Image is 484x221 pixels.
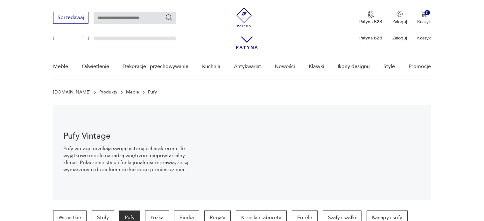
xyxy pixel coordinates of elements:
[359,35,382,41] p: Patyna B2B
[82,54,109,79] a: Oświetlenie
[359,11,382,25] a: Ikona medaluPatyna B2B
[275,54,295,79] a: Nowości
[53,12,88,24] button: Sprzedawaj
[383,54,395,79] a: Style
[417,11,431,25] button: 0Koszyk
[63,145,194,173] p: Pufy vintage urzekają swoją historią i charakterem. Te wyjątkowe meble nadadzą wnętrzom niepowtar...
[53,16,88,20] a: Sprzedawaj
[359,11,382,25] button: Patyna B2B
[409,54,431,79] a: Promocje
[396,11,403,17] img: Ikonka użytkownika
[421,11,427,17] img: Ikona koszyka
[392,19,407,25] p: Zaloguj
[202,54,220,79] a: Kuchnia
[368,11,374,18] img: Ikona medalu
[63,132,194,140] h1: Pufy Vintage
[126,90,139,95] a: Meble
[417,19,431,25] p: Koszyk
[424,10,430,16] div: 0
[338,54,370,79] a: Ikony designu
[359,19,382,25] p: Patyna B2B
[165,14,173,21] button: Szukaj
[417,35,431,41] p: Koszyk
[392,11,407,25] button: Zaloguj
[123,54,188,79] a: Dekoracje i przechowywanie
[99,90,117,95] a: Produkty
[53,90,90,95] a: [DOMAIN_NAME]
[53,54,68,79] a: Meble
[392,35,407,41] p: Zaloguj
[148,90,157,95] p: Pufy
[235,8,254,27] img: Patyna - sklep z meblami i dekoracjami vintage
[53,32,88,37] a: Sprzedawaj
[309,54,324,79] a: Klasyki
[234,54,261,79] a: Antykwariat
